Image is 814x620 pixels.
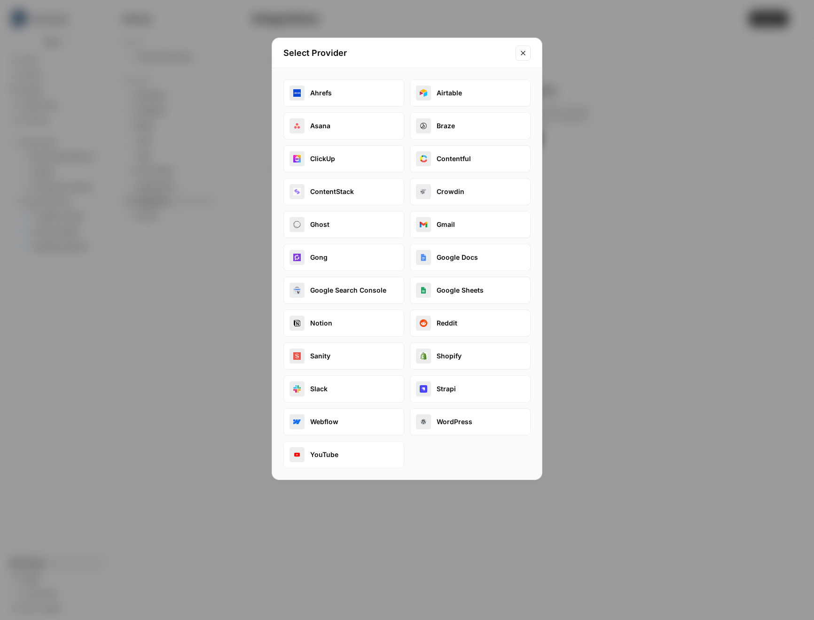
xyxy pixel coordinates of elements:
[283,79,404,107] button: ahrefsAhrefs
[293,221,301,228] img: ghost
[420,319,427,327] img: reddit
[293,385,301,393] img: slack
[420,122,427,130] img: braze
[283,310,404,337] button: notionNotion
[293,287,301,294] img: google_search_console
[420,287,427,294] img: google_sheets
[283,112,404,139] button: asanaAsana
[293,254,301,261] img: gong
[283,46,510,60] h2: Select Provider
[293,155,301,163] img: clickup
[420,385,427,393] img: strapi
[410,112,531,139] button: brazeBraze
[420,221,427,228] img: gmail
[420,155,427,163] img: contentful
[410,145,531,172] button: contentfulContentful
[293,122,301,130] img: asana
[283,178,404,205] button: contentstackContentStack
[420,254,427,261] img: google_docs
[283,145,404,172] button: clickupClickUp
[293,352,301,360] img: sanity
[293,418,301,426] img: webflow_oauth
[410,211,531,238] button: gmailGmail
[283,211,404,238] button: ghostGhost
[410,408,531,435] button: wordpressWordPress
[410,342,531,370] button: shopifyShopify
[410,310,531,337] button: redditReddit
[420,418,427,426] img: wordpress
[420,352,427,360] img: shopify
[283,244,404,271] button: gongGong
[283,441,404,468] button: youtubeYouTube
[410,244,531,271] button: google_docsGoogle Docs
[516,46,531,61] button: Close modal
[420,188,427,195] img: crowdin
[410,375,531,403] button: strapiStrapi
[283,375,404,403] button: slackSlack
[293,188,301,195] img: contentstack
[283,342,404,370] button: sanitySanity
[410,178,531,205] button: crowdinCrowdin
[410,79,531,107] button: airtable_oauthAirtable
[420,89,427,97] img: airtable_oauth
[293,451,301,458] img: youtube
[293,89,301,97] img: ahrefs
[410,277,531,304] button: google_sheetsGoogle Sheets
[293,319,301,327] img: notion
[283,277,404,304] button: google_search_consoleGoogle Search Console
[283,408,404,435] button: webflow_oauthWebflow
